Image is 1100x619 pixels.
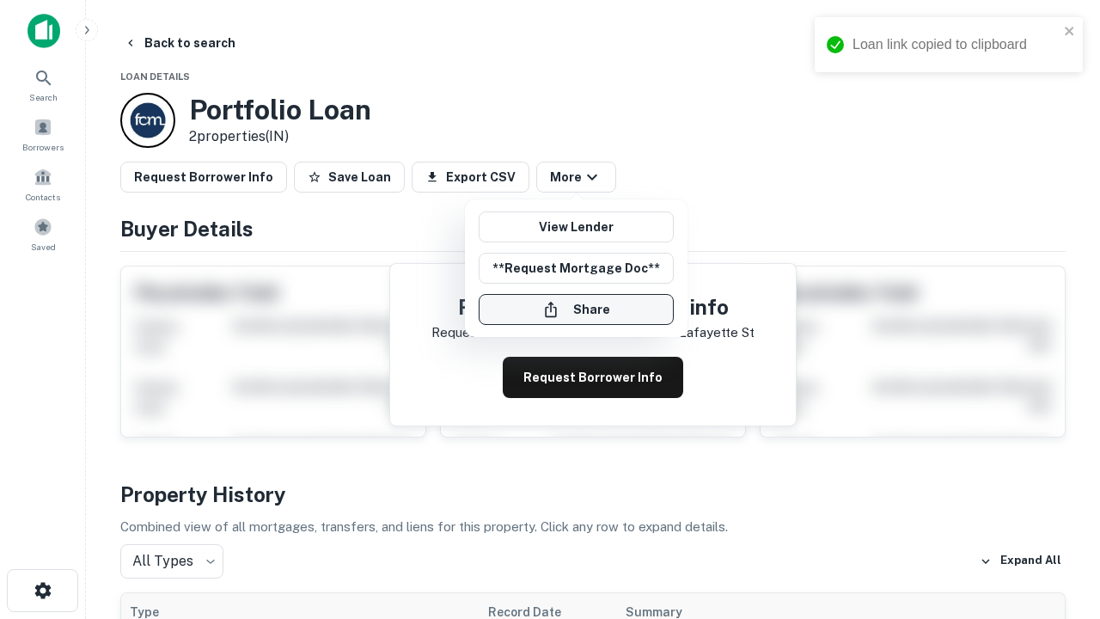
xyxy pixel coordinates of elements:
div: Loan link copied to clipboard [852,34,1059,55]
button: Share [479,294,674,325]
button: **Request Mortgage Doc** [479,253,674,284]
a: View Lender [479,211,674,242]
iframe: Chat Widget [1014,426,1100,509]
button: close [1064,24,1076,40]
